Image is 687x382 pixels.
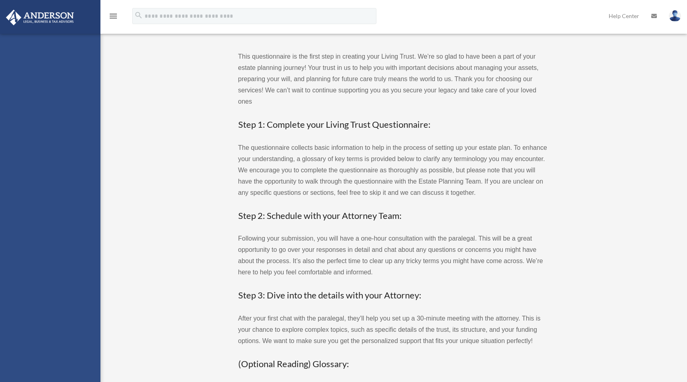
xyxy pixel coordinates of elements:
[134,11,143,20] i: search
[238,358,548,370] h3: (Optional Reading) Glossary:
[238,210,548,222] h3: Step 2: Schedule with your Attorney Team:
[238,142,548,198] p: The questionnaire collects basic information to help in the process of setting up your estate pla...
[669,10,681,22] img: User Pic
[238,51,548,107] p: This questionnaire is the first step in creating your Living Trust. We’re so glad to have been a ...
[108,11,118,21] i: menu
[108,14,118,21] a: menu
[238,118,548,131] h3: Step 1: Complete your Living Trust Questionnaire:
[238,313,548,347] p: After your first chat with the paralegal, they’ll help you set up a 30-minute meeting with the at...
[4,10,76,25] img: Anderson Advisors Platinum Portal
[238,289,548,302] h3: Step 3: Dive into the details with your Attorney:
[238,233,548,278] p: Following your submission, you will have a one-hour consultation with the paralegal. This will be...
